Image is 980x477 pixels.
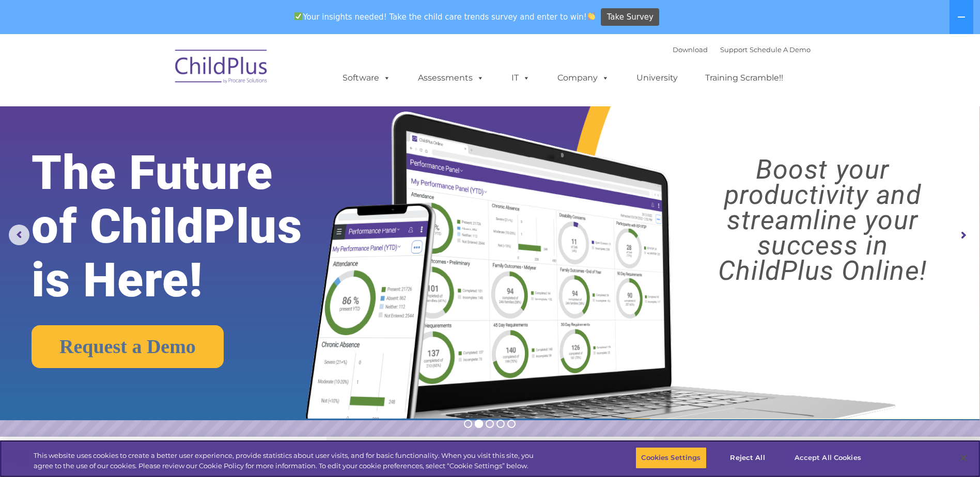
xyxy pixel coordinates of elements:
font: | [673,45,811,54]
rs-layer: Boost your productivity and streamline your success in ChildPlus Online! [677,157,968,283]
button: Cookies Settings [635,447,706,469]
span: Take Survey [607,8,654,26]
a: Company [547,68,619,88]
a: Support [720,45,748,54]
img: ✅ [294,12,302,20]
a: Assessments [408,68,494,88]
a: Schedule A Demo [750,45,811,54]
a: IT [501,68,540,88]
div: This website uses cookies to create a better user experience, provide statistics about user visit... [34,451,539,471]
span: Phone number [144,110,188,118]
a: Download [673,45,708,54]
img: 👏 [587,12,595,20]
a: Request a Demo [32,325,224,368]
button: Reject All [715,447,780,469]
a: Take Survey [601,8,659,26]
a: University [626,68,688,88]
a: Software [332,68,401,88]
rs-layer: The Future of ChildPlus is Here! [32,146,345,307]
button: Close [952,447,975,469]
button: Accept All Cookies [789,447,867,469]
a: Training Scramble!! [695,68,794,88]
img: ChildPlus by Procare Solutions [170,42,273,94]
span: Your insights needed! Take the child care trends survey and enter to win! [290,7,600,27]
span: Last name [144,68,175,76]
